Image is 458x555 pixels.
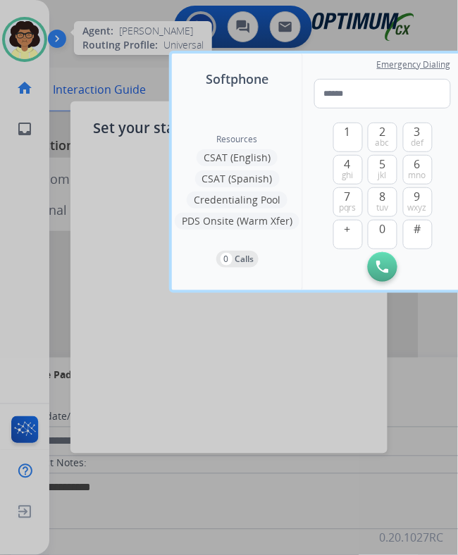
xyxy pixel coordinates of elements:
[195,170,280,187] button: CSAT (Spanish)
[380,156,386,173] span: 5
[333,187,363,217] button: 7pqrs
[217,134,258,145] span: Resources
[345,123,351,140] span: 1
[197,149,278,166] button: CSAT (English)
[414,188,421,205] span: 9
[333,220,363,249] button: +
[368,187,397,217] button: 8tuv
[333,155,363,185] button: 4ghi
[376,261,389,273] img: call-button
[408,202,427,213] span: wxyz
[216,251,259,268] button: 0Calls
[187,192,287,208] button: Credentialing Pool
[377,59,451,70] span: Emergency Dialing
[409,170,426,181] span: mno
[411,137,424,149] span: def
[380,188,386,205] span: 8
[414,123,421,140] span: 3
[377,202,389,213] span: tuv
[345,156,351,173] span: 4
[235,253,254,266] p: Calls
[380,220,386,237] span: 0
[333,123,363,152] button: 1
[378,170,387,181] span: jkl
[221,253,233,266] p: 0
[380,123,386,140] span: 2
[403,187,433,217] button: 9wxyz
[403,155,433,185] button: 6mno
[414,220,421,237] span: #
[376,137,390,149] span: abc
[175,213,299,230] button: PDS Onsite (Warm Xfer)
[342,170,354,181] span: ghi
[206,69,268,89] span: Softphone
[403,220,433,249] button: #
[345,220,351,237] span: +
[414,156,421,173] span: 6
[368,123,397,152] button: 2abc
[368,155,397,185] button: 5jkl
[403,123,433,152] button: 3def
[368,220,397,249] button: 0
[339,202,357,213] span: pqrs
[380,530,444,547] p: 0.20.1027RC
[345,188,351,205] span: 7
